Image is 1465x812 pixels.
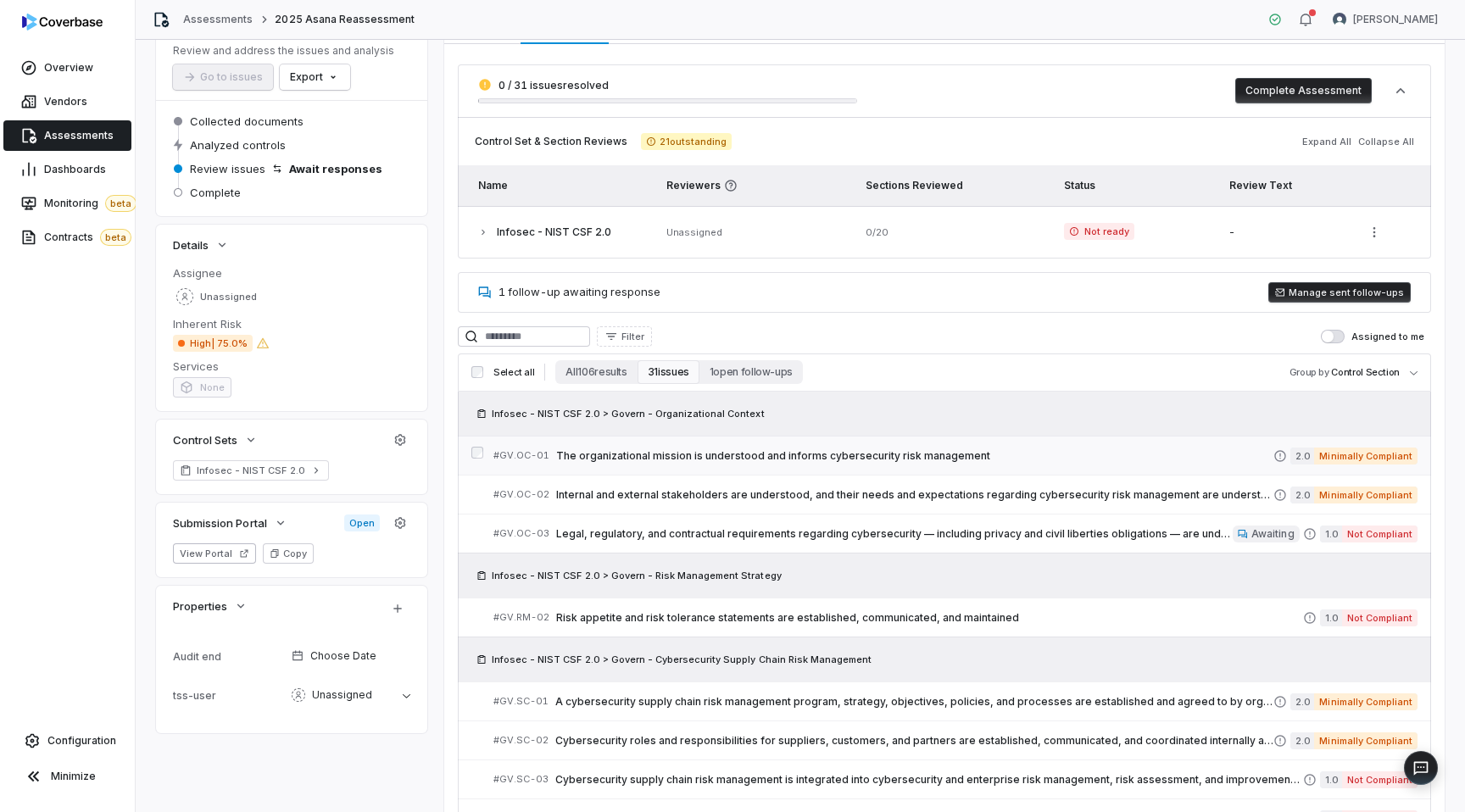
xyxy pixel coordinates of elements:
span: Internal and external stakeholders are understood, and their needs and expectations regarding cyb... [556,488,1273,502]
span: Infosec - NIST CSF 2.0 > Govern - Risk Management Strategy [492,569,782,582]
span: 0 / 31 issues resolved [499,79,609,92]
a: #GV.OC-03Legal, regulatory, and contractual requirements regarding cybersecurity — including priv... [493,514,1418,553]
span: Properties [173,598,227,614]
a: #GV.OC-01The organizational mission is understood and informs cybersecurity risk management2.0Min... [493,437,1418,475]
span: [PERSON_NAME] [1353,13,1438,26]
span: Control Sets [173,432,237,448]
span: 1 follow-up awaiting response [499,285,660,298]
button: Assigned to me [1321,330,1345,343]
a: Vendors [3,86,131,117]
dt: Services [173,359,410,374]
span: Cybersecurity roles and responsibilities for suppliers, customers, and partners are established, ... [555,734,1273,748]
span: Control Set & Section Reviews [475,135,627,148]
span: # GV.RM-02 [493,611,549,624]
span: Vendors [44,95,87,108]
span: # GV.SC-03 [493,773,549,786]
span: # GV.OC-03 [493,527,549,540]
span: 2.0 [1290,448,1314,464]
span: Await responses [289,161,382,176]
span: High | 75.0% [173,335,253,352]
a: Infosec - NIST CSF 2.0 [173,460,329,481]
dt: Assignee [173,265,410,281]
span: Select all [493,366,534,379]
a: Overview [3,53,131,83]
span: Minimally Compliant [1314,693,1418,710]
span: Status [1064,179,1095,192]
span: 2.0 [1290,693,1314,710]
button: Collapse All [1353,126,1419,157]
span: Unassigned [200,291,257,303]
a: Configuration [7,726,128,756]
span: beta [105,195,136,212]
button: Submission Portal [168,508,292,538]
button: Lili Jiang avatar[PERSON_NAME] [1323,7,1448,32]
a: #GV.SC-03Cybersecurity supply chain risk management is integrated into cybersecurity and enterpri... [493,760,1418,798]
button: Control Sets [168,425,263,455]
span: Cybersecurity supply chain risk management is integrated into cybersecurity and enterprise risk m... [555,773,1303,787]
span: 1.0 [1320,526,1342,542]
button: Manage sent follow-ups [1268,282,1411,303]
button: Minimize [7,759,128,793]
span: Minimize [51,770,96,783]
input: Select all [471,366,483,378]
button: View Portal [173,543,256,564]
button: Expand All [1297,126,1356,157]
span: 1.0 [1320,771,1342,788]
button: Export [280,64,350,90]
span: 2.0 [1290,732,1314,749]
span: # GV.OC-01 [493,449,549,462]
span: Monitoring [44,195,136,212]
button: All 106 results [555,360,637,384]
button: 31 issues [638,360,699,384]
span: # GV.SC-02 [493,734,549,747]
span: 2025 Asana Reassessment [275,13,415,26]
span: Not Compliant [1342,609,1418,626]
a: #GV.SC-01A cybersecurity supply chain risk management program, strategy, objectives, policies, an... [493,682,1418,720]
a: #GV.OC-02Internal and external stakeholders are understood, and their needs and expectations rega... [493,476,1418,514]
span: Configuration [47,734,116,748]
span: Minimally Compliant [1314,487,1418,503]
span: Infosec - NIST CSF 2.0 [197,464,305,477]
a: Assessments [3,120,131,151]
span: Minimally Compliant [1314,448,1418,464]
span: Risk appetite and risk tolerance statements are established, communicated, and maintained [556,611,1303,625]
span: Minimally Compliant [1314,732,1418,749]
span: Assessments [44,129,114,142]
span: Not ready [1064,223,1134,240]
span: Filter [621,331,644,343]
img: Lili Jiang avatar [1333,13,1346,26]
a: Assessments [183,13,253,26]
span: Reviewers [666,179,844,192]
span: 2.0 [1290,487,1314,503]
span: Overview [44,61,93,75]
div: tss-user [173,689,285,702]
span: Name [478,179,508,192]
span: Dashboards [44,163,106,176]
span: Not Compliant [1342,771,1418,788]
button: Copy [263,543,314,564]
span: Collected documents [190,114,304,129]
span: 0 / 20 [866,226,888,238]
span: Infosec - NIST CSF 2.0 > Govern - Cybersecurity Supply Chain Risk Management [492,653,872,666]
button: Filter [597,326,652,347]
span: Submission Portal [173,515,267,531]
span: The organizational mission is understood and informs cybersecurity risk management [556,449,1273,463]
span: Details [173,237,209,253]
a: #GV.SC-02Cybersecurity roles and responsibilities for suppliers, customers, and partners are esta... [493,721,1418,759]
span: Unassigned [666,226,722,238]
span: Not Compliant [1342,526,1418,542]
button: Choose Date [285,638,417,674]
span: Review issues [190,161,265,176]
span: # GV.OC-02 [493,488,549,501]
span: Open [344,514,380,531]
span: 1.0 [1320,609,1342,626]
a: Monitoringbeta [3,188,131,219]
button: 1 open follow-ups [699,360,803,384]
span: A cybersecurity supply chain risk management program, strategy, objectives, policies, and process... [555,695,1273,709]
span: Legal, regulatory, and contractual requirements regarding cybersecurity — including privacy and c... [556,527,1233,541]
button: Complete Assessment [1235,78,1372,103]
a: Contractsbeta [3,222,131,253]
span: Review Text [1229,179,1292,192]
div: - [1229,225,1341,239]
dt: Inherent Risk [173,316,410,331]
